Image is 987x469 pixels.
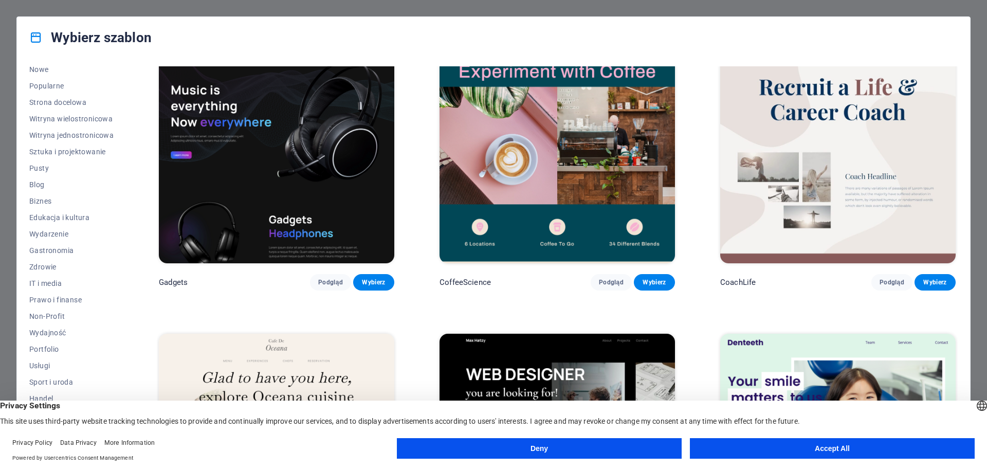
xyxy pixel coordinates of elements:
[29,127,114,143] button: Witryna jednostronicowa
[29,275,114,292] button: IT i media
[29,131,114,139] span: Witryna jednostronicowa
[591,274,632,291] button: Podgląd
[310,274,351,291] button: Podgląd
[915,274,956,291] button: Wybierz
[29,259,114,275] button: Zdrowie
[29,308,114,324] button: Non-Profit
[29,341,114,357] button: Portfolio
[29,296,114,304] span: Prawo i finanse
[318,278,343,286] span: Podgląd
[29,181,114,189] span: Blog
[642,278,667,286] span: Wybierz
[29,111,114,127] button: Witryna wielostronicowa
[29,160,114,176] button: Pusty
[29,197,114,205] span: Biznes
[29,78,114,94] button: Popularne
[29,312,114,320] span: Non-Profit
[29,242,114,259] button: Gastronomia
[29,82,114,90] span: Popularne
[29,292,114,308] button: Prawo i finanse
[720,277,756,287] p: CoachLife
[871,274,912,291] button: Podgląd
[599,278,624,286] span: Podgląd
[634,274,675,291] button: Wybierz
[29,324,114,341] button: Wydajność
[159,277,188,287] p: Gadgets
[29,378,114,386] span: Sport i uroda
[29,65,114,74] span: Nowe
[923,278,947,286] span: Wybierz
[29,246,114,255] span: Gastronomia
[29,148,114,156] span: Sztuka i projektowanie
[29,394,114,403] span: Handel
[29,176,114,193] button: Blog
[29,329,114,337] span: Wydajność
[440,46,675,263] img: CoffeeScience
[29,164,114,172] span: Pusty
[29,61,114,78] button: Nowe
[440,277,491,287] p: CoffeeScience
[361,278,386,286] span: Wybierz
[29,390,114,407] button: Handel
[29,263,114,271] span: Zdrowie
[720,46,956,263] img: CoachLife
[159,46,394,263] img: Gadgets
[29,143,114,160] button: Sztuka i projektowanie
[29,230,114,238] span: Wydarzenie
[29,345,114,353] span: Portfolio
[29,209,114,226] button: Edukacja i kultura
[29,357,114,374] button: Usługi
[29,98,114,106] span: Strona docelowa
[29,226,114,242] button: Wydarzenie
[29,94,114,111] button: Strona docelowa
[29,374,114,390] button: Sport i uroda
[353,274,394,291] button: Wybierz
[29,279,114,287] span: IT i media
[880,278,904,286] span: Podgląd
[29,213,114,222] span: Edukacja i kultura
[29,193,114,209] button: Biznes
[29,115,114,123] span: Witryna wielostronicowa
[29,29,152,46] h4: Wybierz szablon
[29,362,114,370] span: Usługi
